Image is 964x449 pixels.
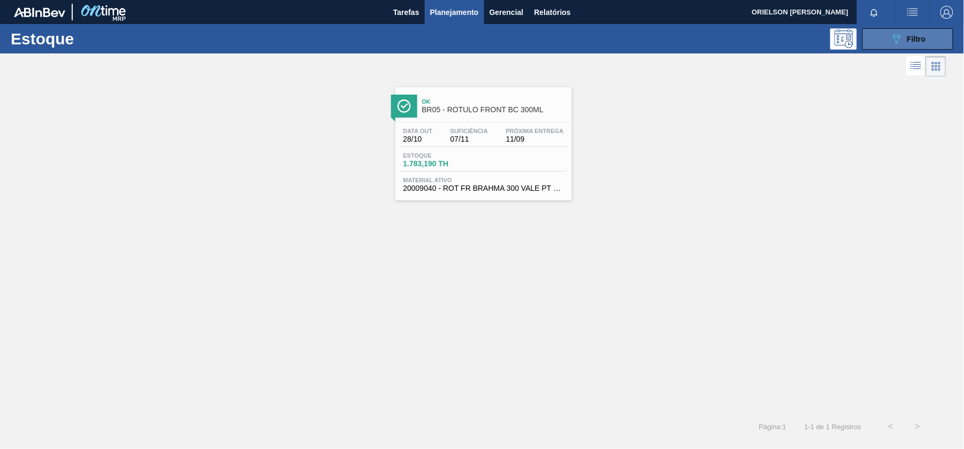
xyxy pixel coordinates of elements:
span: 1.783,190 TH [403,160,478,168]
span: BR05 - RÓTULO FRONT BC 300ML [422,106,567,114]
span: Estoque [403,152,478,159]
img: userActions [906,6,919,19]
span: Planejamento [430,6,479,19]
span: Gerencial [489,6,524,19]
img: TNhmsLtSVTkK8tSr43FrP2fwEKptu5GPRR3wAAAABJRU5ErkJggg== [14,7,65,17]
span: Ok [422,98,567,105]
div: Pogramando: nenhum usuário selecionado [830,28,857,50]
button: > [904,413,931,440]
span: 20009040 - ROT FR BRAHMA 300 VALE PT REV02 CX60ML [403,184,564,192]
img: Ícone [397,99,411,113]
button: Notificações [857,5,891,20]
img: Logout [940,6,953,19]
button: Filtro [862,28,953,50]
span: 11/09 [506,135,564,143]
span: Data out [403,128,433,134]
span: Próxima Entrega [506,128,564,134]
span: Relatórios [534,6,571,19]
span: 28/10 [403,135,433,143]
span: Página : 1 [759,423,786,431]
span: 07/11 [450,135,488,143]
span: Tarefas [393,6,419,19]
span: 1 - 1 de 1 Registros [802,423,861,431]
h1: Estoque [11,33,169,45]
span: Filtro [907,35,926,43]
span: Suficiência [450,128,488,134]
a: ÍconeOkBR05 - RÓTULO FRONT BC 300MLData out28/10Suficiência07/11Próxima Entrega11/09Estoque1.783,... [387,79,577,200]
span: Material ativo [403,177,564,183]
button: < [877,413,904,440]
div: Visão em Lista [906,56,926,76]
div: Visão em Cards [926,56,946,76]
